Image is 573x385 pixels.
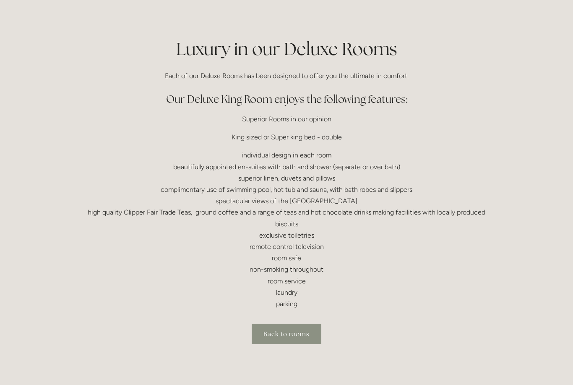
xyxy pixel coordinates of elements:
h1: Luxury in our Deluxe Rooms [86,37,487,61]
h2: Our Deluxe King Room enjoys the following features: [86,92,487,107]
a: Back to rooms [252,324,321,344]
p: King sized or Super king bed - double [86,131,487,143]
p: Superior Rooms in our opinion [86,113,487,125]
p: individual design in each room beautifully appointed en-suites with bath and shower (separate or ... [86,149,487,309]
p: Each of our Deluxe Rooms has been designed to offer you the ultimate in comfort. [86,70,487,81]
